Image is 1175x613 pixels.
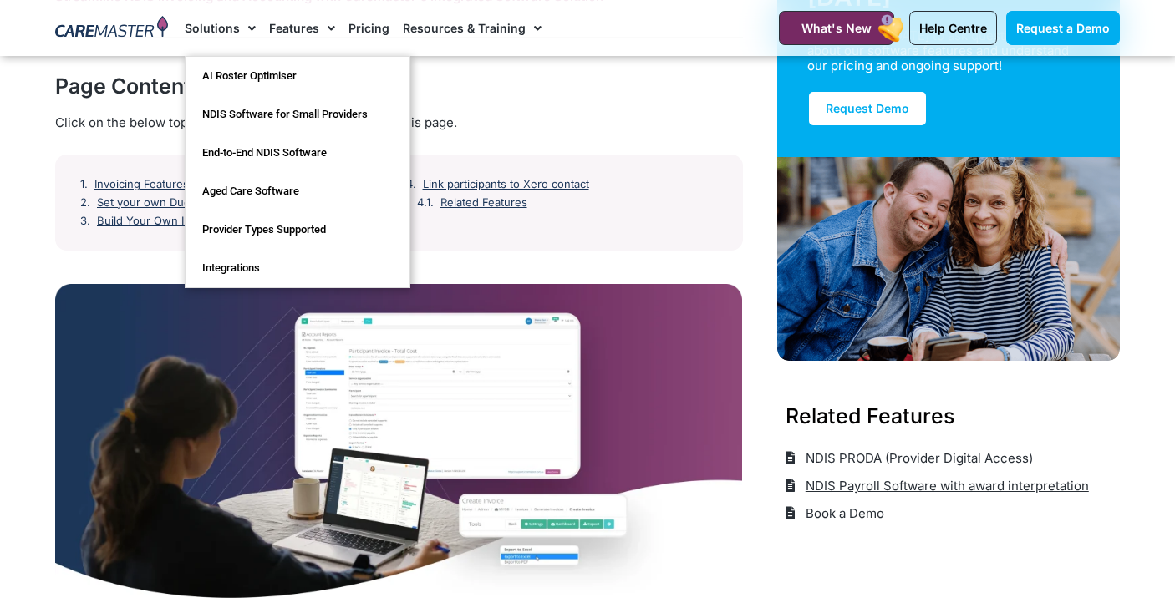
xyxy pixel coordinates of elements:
[786,401,1111,431] h3: Related Features
[94,178,189,191] a: Invoicing Features
[97,196,290,210] a: Set your own Due dates for invoices!
[801,444,1033,472] span: NDIS PRODA (Provider Digital Access)
[786,472,1089,499] a: NDIS Payroll Software with award interpretation
[186,210,409,249] a: Provider Types Supported
[779,11,894,45] a: What's New
[55,114,743,132] div: Click on the below topics and jump to specific section on this page.
[97,215,224,228] a: Build Your Own Invoices
[786,499,884,527] a: Book a Demo
[186,134,409,172] a: End-to-End NDIS Software
[777,157,1120,361] img: Support Worker and NDIS Participant out for a coffee.
[1006,11,1120,45] a: Request a Demo
[55,71,743,101] div: Page Contents
[185,56,410,288] ul: Solutions
[186,57,409,95] a: AI Roster Optimiser
[1016,21,1110,35] span: Request a Demo
[186,95,409,134] a: NDIS Software for Small Providers
[801,21,872,35] span: What's New
[786,444,1033,472] a: NDIS PRODA (Provider Digital Access)
[55,16,168,41] img: CareMaster Logo
[186,172,409,210] a: Aged Care Software
[801,472,1089,499] span: NDIS Payroll Software with award interpretation
[807,90,928,127] a: Request Demo
[909,11,997,45] a: Help Centre
[423,178,589,191] a: Link participants to Xero contact
[186,249,409,287] a: Integrations
[440,196,527,210] a: Related Features
[826,101,909,115] span: Request Demo
[919,21,987,35] span: Help Centre
[801,499,884,527] span: Book a Demo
